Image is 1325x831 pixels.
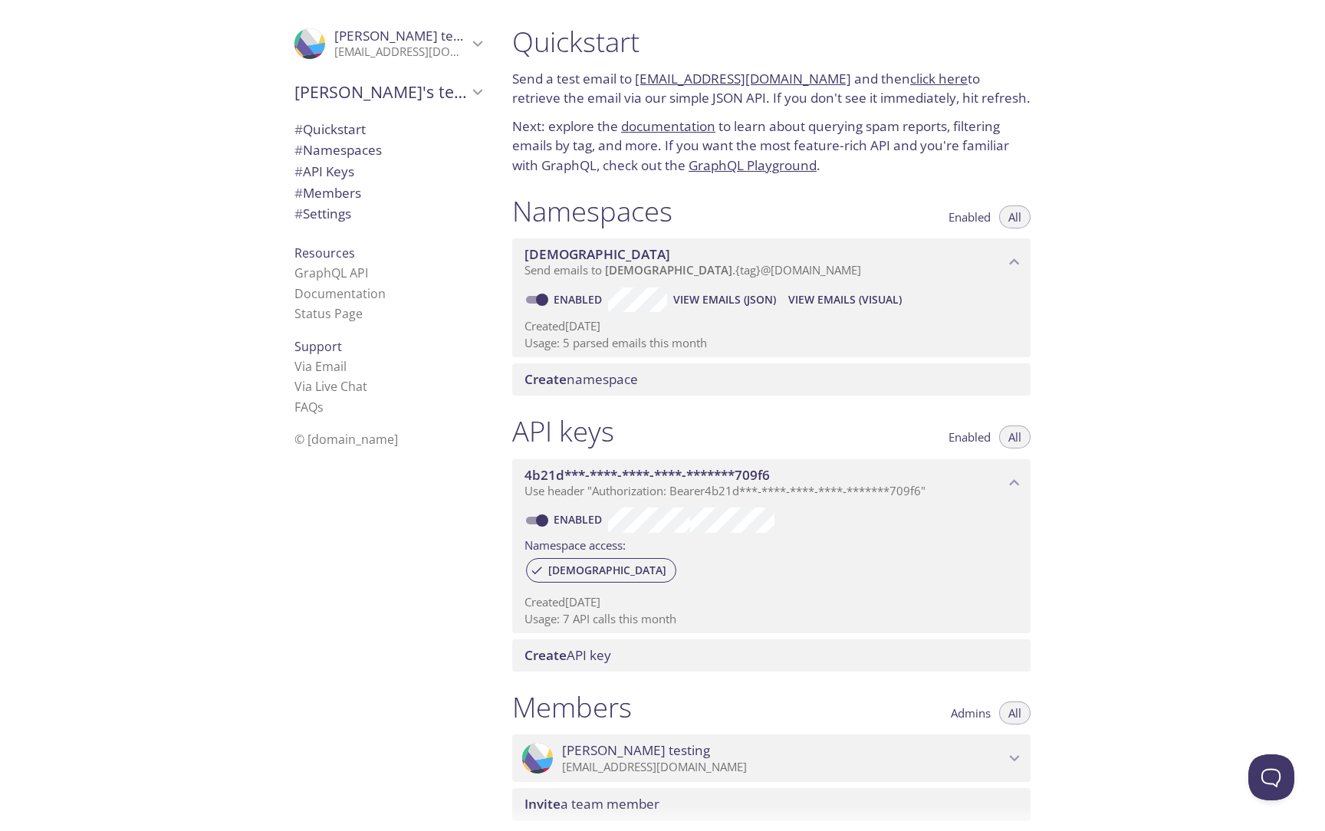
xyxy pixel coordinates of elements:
div: Subham's team [282,72,494,112]
div: Create API Key [512,639,1031,672]
p: [EMAIL_ADDRESS][DOMAIN_NAME] [562,760,1004,775]
span: s [317,399,324,415]
span: Namespaces [294,141,382,159]
div: Quickstart [282,119,494,140]
span: Members [294,184,361,202]
button: View Emails (Visual) [782,287,908,312]
div: [DEMOGRAPHIC_DATA] [526,558,676,583]
span: API Keys [294,163,354,180]
a: [EMAIL_ADDRESS][DOMAIN_NAME] [635,70,851,87]
p: [EMAIL_ADDRESS][DOMAIN_NAME] [334,44,468,60]
h1: Quickstart [512,25,1031,59]
span: Create [524,370,567,388]
button: All [999,205,1031,228]
button: View Emails (JSON) [667,287,782,312]
a: Enabled [551,512,608,527]
span: © [DOMAIN_NAME] [294,431,398,448]
p: Usage: 7 API calls this month [524,611,1018,627]
div: Subham testing [282,18,494,69]
div: Create namespace [512,363,1031,396]
button: All [999,701,1031,724]
div: API Keys [282,161,494,182]
span: Resources [294,245,355,261]
span: # [294,184,303,202]
span: a team member [524,795,659,813]
a: FAQ [294,399,324,415]
span: API key [524,646,611,664]
h1: Members [512,690,632,724]
p: Created [DATE] [524,594,1018,610]
a: Documentation [294,285,386,302]
span: Quickstart [294,120,366,138]
div: Invite a team member [512,788,1031,820]
span: Send emails to . {tag} @[DOMAIN_NAME] [524,262,861,278]
a: GraphQL Playground [689,156,817,174]
div: jefhi namespace [512,238,1031,286]
span: [PERSON_NAME]'s team [294,81,468,103]
a: Via Email [294,358,347,375]
a: Via Live Chat [294,378,367,395]
span: Settings [294,205,351,222]
div: Members [282,182,494,204]
iframe: Help Scout Beacon - Open [1248,754,1294,800]
span: Support [294,338,342,355]
a: Enabled [551,292,608,307]
span: Create [524,646,567,664]
button: All [999,425,1031,448]
span: [PERSON_NAME] testing [562,742,710,759]
a: GraphQL API [294,264,368,281]
span: # [294,205,303,222]
span: namespace [524,370,638,388]
span: # [294,141,303,159]
span: View Emails (Visual) [788,291,902,309]
div: Subham testing [512,734,1031,782]
h1: Namespaces [512,194,672,228]
label: Namespace access: [524,533,626,555]
button: Enabled [939,425,1000,448]
span: # [294,120,303,138]
span: [PERSON_NAME] testing [334,27,482,44]
a: click here [910,70,968,87]
p: Next: explore the to learn about querying spam reports, filtering emails by tag, and more. If you... [512,117,1031,176]
span: # [294,163,303,180]
span: [DEMOGRAPHIC_DATA] [539,563,676,577]
span: [DEMOGRAPHIC_DATA] [524,245,670,263]
button: Admins [942,701,1000,724]
button: Enabled [939,205,1000,228]
div: Namespaces [282,140,494,161]
div: Team Settings [282,203,494,225]
p: Usage: 5 parsed emails this month [524,335,1018,351]
p: Send a test email to and then to retrieve the email via our simple JSON API. If you don't see it ... [512,69,1031,108]
p: Created [DATE] [524,318,1018,334]
span: View Emails (JSON) [673,291,776,309]
span: [DEMOGRAPHIC_DATA] [605,262,732,278]
a: Status Page [294,305,363,322]
span: Invite [524,795,561,813]
h1: API keys [512,414,614,448]
a: documentation [621,117,715,135]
